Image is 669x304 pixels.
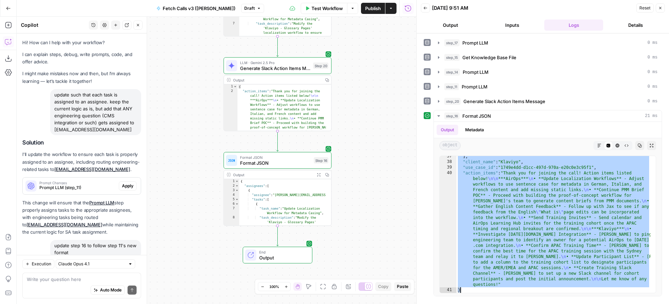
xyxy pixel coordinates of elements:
[434,96,662,107] button: 0 ms
[163,5,236,12] span: Fetch Calls v3 ([PERSON_NAME])
[89,200,114,205] a: Prompt LLM
[444,54,460,61] span: step_15
[444,69,460,76] span: step_14
[122,183,133,189] span: Apply
[440,159,456,165] div: 38
[444,39,460,46] span: step_17
[235,184,239,188] span: Toggle code folding, rows 2 through 37
[462,54,516,61] span: Get Knowledge Base File
[235,197,239,202] span: Toggle code folding, rows 5 through 26
[277,226,279,246] g: Edge from step_16 to end
[233,172,313,178] div: Output
[269,284,279,289] span: 100%
[361,3,385,14] button: Publish
[22,151,141,173] p: I'll update the workflow to ensure each task is properly assigned to an assignee, including routi...
[50,89,141,135] div: update such that each task is assigned to an assignee. keep the current logic as is, but add that...
[375,282,391,291] button: Copy
[259,249,307,255] span: End
[22,259,54,268] button: Execution
[21,22,87,29] div: Copilot
[235,202,239,206] span: Toggle code folding, rows 6 through 9
[58,260,125,267] input: Claude Opus 4.1
[100,287,122,293] span: Auto Mode
[647,54,658,61] span: 0 ms
[240,155,311,160] span: Format JSON
[312,5,343,12] span: Test Workflow
[440,170,456,287] div: 40
[39,185,116,191] span: Prompt LLM (step_11)
[224,216,239,261] div: 8
[434,52,662,63] button: 0 ms
[240,60,310,65] span: LLM · Gemini 2.5 Pro
[224,13,239,22] div: 6
[434,122,662,296] div: 21 ms
[444,83,459,90] span: step_11
[440,287,456,293] div: 41
[91,286,125,295] button: Auto Mode
[439,141,461,150] span: object
[645,113,658,119] span: 21 ms
[233,85,237,89] span: Toggle code folding, rows 1 through 3
[636,3,654,13] button: Reset
[224,188,239,193] div: 3
[224,179,239,184] div: 1
[22,139,141,146] h2: Solution
[241,4,264,13] button: Draft
[434,81,662,92] button: 0 ms
[244,5,255,11] span: Draft
[483,20,541,31] button: Inputs
[444,98,461,105] span: step_20
[22,70,141,85] p: I might make mistakes now and then, but I’m always learning — let’s tackle it together!
[224,206,239,216] div: 7
[313,63,329,69] div: Step 20
[235,188,239,193] span: Toggle code folding, rows 3 through 27
[378,283,389,290] span: Copy
[647,40,658,46] span: 0 ms
[26,222,102,227] a: [EMAIL_ADDRESS][DOMAIN_NAME]
[152,3,240,14] button: Fetch Calls v3 ([PERSON_NAME])
[434,110,662,122] button: 21 ms
[394,282,411,291] button: Paste
[647,98,658,104] span: 0 ms
[224,202,239,206] div: 6
[647,84,658,90] span: 0 ms
[22,39,141,46] p: Hi! How can I help with your workflow?
[544,20,603,31] button: Logs
[224,85,238,89] div: 1
[224,197,239,202] div: 5
[119,181,137,190] button: Apply
[240,65,310,72] span: Generate Slack Action Items Message
[462,83,487,90] span: Prompt LLM
[421,20,480,31] button: Output
[606,20,665,31] button: Details
[224,57,332,131] div: LLM · Gemini 2.5 ProGenerate Slack Action Items MessageStep 20Output{ "action_items":"Thank you f...
[463,98,545,105] span: Generate Slack Action Items Message
[639,5,651,11] span: Reset
[397,283,408,290] span: Paste
[22,51,141,65] p: I can explain steps, debug, write prompts, code, and offer advice.
[224,184,239,188] div: 2
[437,125,458,135] button: Output
[259,254,307,261] span: Output
[224,22,239,62] div: 7
[39,181,116,185] span: Prompt Changes
[277,131,279,151] g: Edge from step_20 to step_16
[314,157,329,164] div: Step 16
[444,112,460,119] span: step_16
[462,112,491,119] span: Format JSON
[224,89,238,257] div: 2
[224,152,332,226] div: Format JSONFormat JSONStep 16Output{ "assignees":[ { "assignee":"[PERSON_NAME][EMAIL_ADDRESS][DOM...
[32,261,51,267] span: Execution
[434,67,662,78] button: 0 ms
[224,193,239,197] div: 4
[233,77,321,83] div: Output
[434,37,662,48] button: 0 ms
[301,3,347,14] button: Test Workflow
[54,166,130,172] a: [EMAIL_ADDRESS][DOMAIN_NAME]
[440,154,456,159] div: 37
[50,240,141,258] div: update step 16 to follow step 11's new format
[461,125,488,135] button: Metadata
[462,39,488,46] span: Prompt LLM
[22,199,141,236] p: This change will ensure that the step properly assigns tasks to the appropriate assignees, with e...
[463,69,489,76] span: Prompt LLM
